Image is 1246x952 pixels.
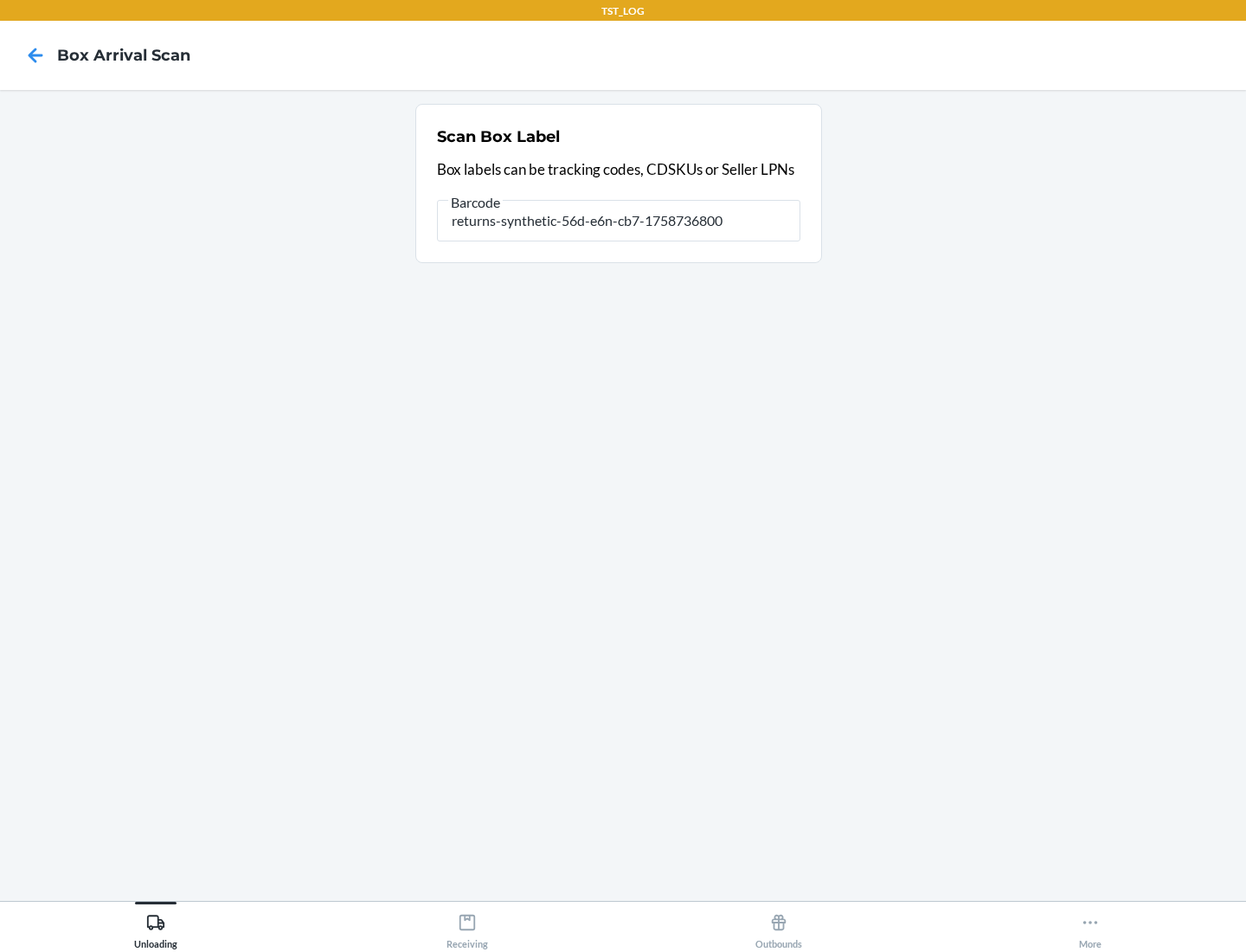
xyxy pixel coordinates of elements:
div: Receiving [446,906,488,949]
h4: Box Arrival Scan [57,44,190,67]
p: Box labels can be tracking codes, CDSKUs or Seller LPNs [437,158,800,181]
p: TST_LOG [601,3,645,19]
input: Barcode [437,200,800,241]
span: Barcode [448,194,503,211]
div: More [1079,906,1101,949]
div: Outbounds [755,906,802,949]
button: Receiving [311,902,623,949]
button: More [934,902,1246,949]
h2: Scan Box Label [437,125,560,148]
div: Unloading [134,906,177,949]
button: Outbounds [623,902,934,949]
